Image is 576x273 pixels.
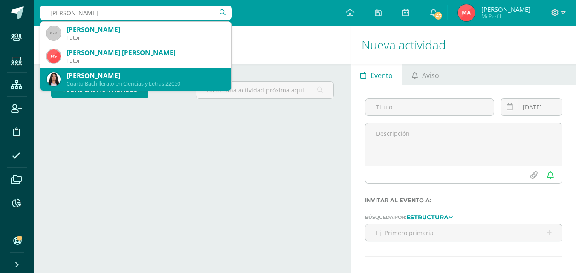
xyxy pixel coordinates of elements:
img: 1f2ee7c29d7f3a799a846a3aab48bc20.png [47,49,61,63]
input: Ej. Primero primaria [365,224,562,241]
div: [PERSON_NAME] [67,25,224,34]
input: Título [365,99,494,115]
a: Aviso [402,64,448,85]
span: Evento [370,65,393,86]
a: Estructura [406,214,453,220]
label: Invitar al evento a: [365,197,562,204]
span: Mi Perfil [481,13,530,20]
input: Busca una actividad próxima aquí... [196,82,333,98]
div: [PERSON_NAME] [67,71,224,80]
input: Fecha de entrega [501,99,562,115]
span: Búsqueda por: [365,214,406,220]
img: 45x45 [47,26,61,40]
strong: Estructura [406,213,449,221]
img: 8d3d044f6c5e0d360e86203a217bbd6d.png [458,4,475,21]
img: a01a7cb88695f208475393b266728c8f.png [47,72,61,86]
span: Aviso [422,65,439,86]
input: Busca un usuario... [40,6,232,20]
div: [PERSON_NAME] [PERSON_NAME] [67,48,224,57]
h1: Nueva actividad [362,26,566,64]
div: Tutor [67,57,224,64]
span: [PERSON_NAME] [481,5,530,14]
div: Tutor [67,34,224,41]
div: Cuarto Bachillerato en Ciencias y Letras 22050 [67,80,224,87]
span: 43 [434,11,443,20]
a: Evento [351,64,402,85]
